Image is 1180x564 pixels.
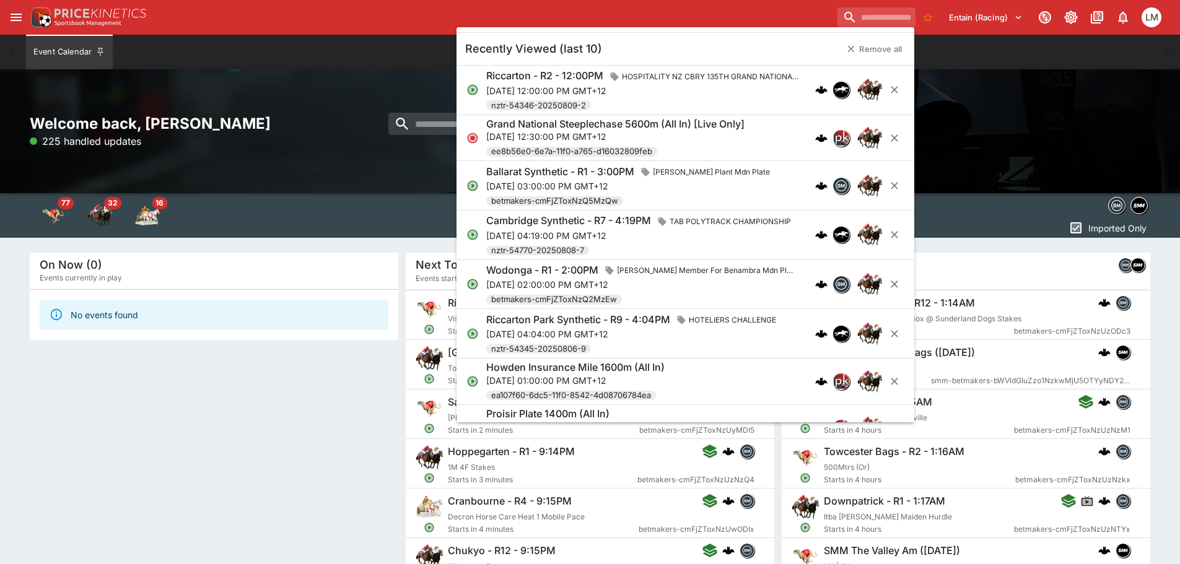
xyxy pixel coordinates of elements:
[815,422,828,434] div: cerberus
[448,396,533,409] h6: Sale - R7 - 9:13PM
[466,84,479,96] svg: Open
[1014,523,1130,536] span: betmakers-cmFjZToxNzUzNTYx
[740,444,754,459] div: betmakers
[1015,474,1130,486] span: betmakers-cmFjZToxNzUzNzkx
[88,203,113,228] img: horse_racing
[857,126,882,150] img: horse_racing.png
[833,227,849,243] img: nztr.png
[41,203,66,228] img: greyhound_racing
[1098,396,1111,408] div: cerberus
[486,229,796,242] p: [DATE] 04:19:00 PM GMT+12
[1098,346,1111,358] div: cerberus
[857,321,882,346] img: horse_racing.png
[824,512,952,521] span: Itba [PERSON_NAME] Maiden Hurdle
[1109,197,1125,214] img: betmakers.png
[857,77,882,102] img: horse_racing.png
[104,197,121,209] span: 32
[486,343,591,355] span: nztr-54345-20250806-9
[1098,297,1111,309] img: logo-cerberus.svg
[815,278,828,290] div: cerberus
[1116,445,1130,458] img: betmakers.png
[1106,193,1150,218] div: Event type filters
[41,203,66,228] div: Greyhound Racing
[722,495,735,507] img: logo-cerberus.svg
[448,424,639,436] span: Starts in 2 minutes
[448,363,592,373] span: Tokyo City Keiba [DEMOGRAPHIC_DATA]
[1060,6,1082,28] button: Toggle light/dark mode
[800,472,811,484] svg: Open
[486,278,800,291] p: [DATE] 02:00:00 PM GMT+12
[824,445,964,458] h6: Towcester Bags - R2 - 1:16AM
[824,413,927,422] span: Grand Handicap De Deauville
[1098,495,1111,507] div: cerberus
[448,375,635,387] span: Starts in 11 seconds
[815,422,828,434] img: logo-cerberus.svg
[617,71,805,83] span: HOSPITALITY NZ CBRY 135TH GRAND NATIONAL HURDLES
[466,375,479,388] svg: Open
[833,177,850,194] div: betmakers
[5,6,27,28] button: open drawer
[1098,495,1111,507] img: logo-cerberus.svg
[1116,544,1130,557] img: samemeetingmulti.png
[722,544,735,557] div: cerberus
[466,422,479,434] svg: Open
[1116,295,1130,310] div: betmakers
[740,544,754,557] img: betmakers.png
[486,328,781,341] p: [DATE] 04:04:00 PM GMT+12
[792,493,819,521] img: horse_racing.png
[815,375,828,388] img: logo-cerberus.svg
[448,413,538,422] span: [PERSON_NAME] Blasting
[639,424,754,436] span: betmakers-cmFjZToxNzUyMDI5
[1116,296,1130,310] img: betmakers.png
[1065,218,1150,238] button: Imported Only
[857,415,882,440] img: horse_racing.png
[815,180,828,192] img: logo-cerberus.svg
[722,445,735,458] img: logo-cerberus.svg
[800,522,811,533] svg: Open
[815,228,828,241] img: logo-cerberus.svg
[1119,258,1132,272] img: betmakers.png
[815,375,828,388] div: cerberus
[30,193,171,238] div: Event type filters
[815,328,828,340] div: cerberus
[833,226,850,243] div: nztr
[839,39,909,59] button: Remove all
[55,9,146,18] img: PriceKinetics
[1118,258,1133,272] div: betmakers
[486,130,745,143] p: [DATE] 12:30:00 PM GMT+12
[1131,258,1145,272] img: samemeetingmulti.png
[665,215,796,228] span: TAB POLYTRACK CHAMPIONSHIP
[424,472,435,484] svg: Open
[722,445,735,458] div: cerberus
[486,374,665,387] p: [DATE] 01:00:00 PM GMT+12
[833,373,850,390] div: pricekinetics
[648,166,775,178] span: [PERSON_NAME] Plant Mdn Plate
[740,493,754,508] div: betmakers
[448,544,556,557] h6: Chukyo - R12 - 9:15PM
[448,297,561,310] h6: Richmond - R7 - 9:10PM
[722,544,735,557] img: logo-cerberus.svg
[1130,197,1148,214] div: samemeetingmulti
[58,197,74,209] span: 77
[416,295,443,323] img: greyhound_racing.png
[942,7,1030,27] button: Select Tenant
[857,369,882,394] img: horse_racing.png
[1098,445,1111,458] img: logo-cerberus.svg
[448,325,639,337] span: Starts in 11 seconds
[815,84,828,96] div: cerberus
[40,258,102,272] h5: On Now (0)
[486,100,591,112] span: nztr-54346-20250809-2
[833,419,850,436] div: pricekinetics
[1108,197,1125,214] div: betmakers
[486,313,670,326] h6: Riccarton Park Synthetic - R9 - 4:04PM
[931,375,1130,387] span: smm-betmakers-bWVldGluZzo1NzkwMjU5OTYyNDY2ODE4MzQ
[824,297,975,310] h6: Sunderland Bags - R12 - 1:14AM
[448,445,575,458] h6: Hoppegarten - R1 - 9:14PM
[448,462,495,472] span: 1M 4F Stakes
[815,84,828,96] img: logo-cerberus.svg
[815,328,828,340] img: logo-cerberus.svg
[486,180,775,193] p: [DATE] 03:00:00 PM GMT+12
[448,495,572,508] h6: Cranbourne - R4 - 9:15PM
[486,69,603,82] h6: Riccarton - R2 - 12:00PM
[740,494,754,508] img: betmakers.png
